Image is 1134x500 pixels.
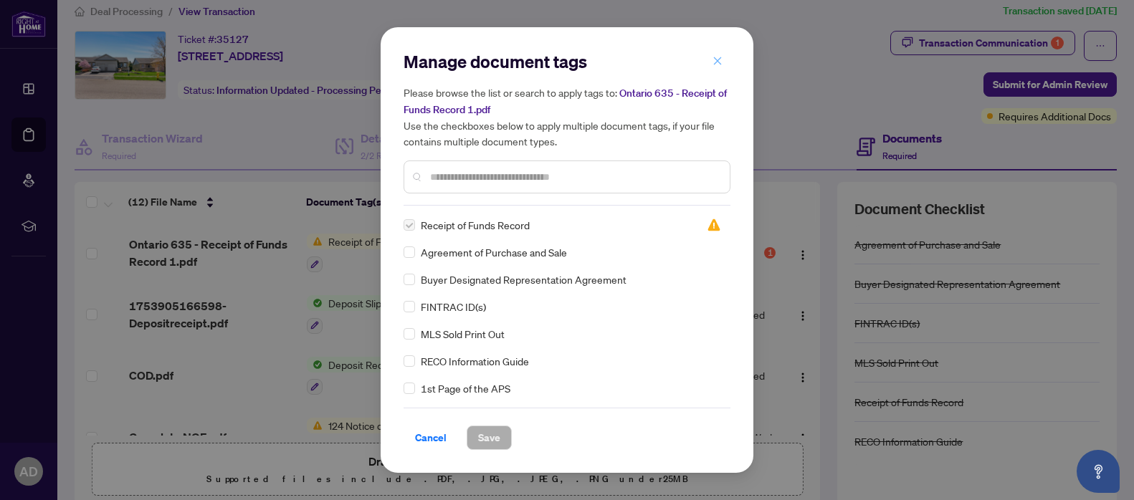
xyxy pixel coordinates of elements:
span: Needs Work [707,218,721,232]
button: Cancel [404,426,458,450]
span: Agreement of Purchase and Sale [421,244,567,260]
button: Open asap [1077,450,1120,493]
span: 1st Page of the APS [421,380,510,396]
span: Cancel [415,426,447,449]
span: FINTRAC ID(s) [421,299,486,314]
span: MLS Sold Print Out [421,326,505,342]
button: Save [467,426,512,450]
span: RECO Information Guide [421,353,529,369]
h2: Manage document tags [404,50,730,73]
h5: Please browse the list or search to apply tags to: Use the checkboxes below to apply multiple doc... [404,85,730,149]
span: Receipt of Funds Record [421,217,530,233]
span: Buyer Designated Representation Agreement [421,271,626,287]
img: status [707,218,721,232]
span: close [713,56,723,66]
